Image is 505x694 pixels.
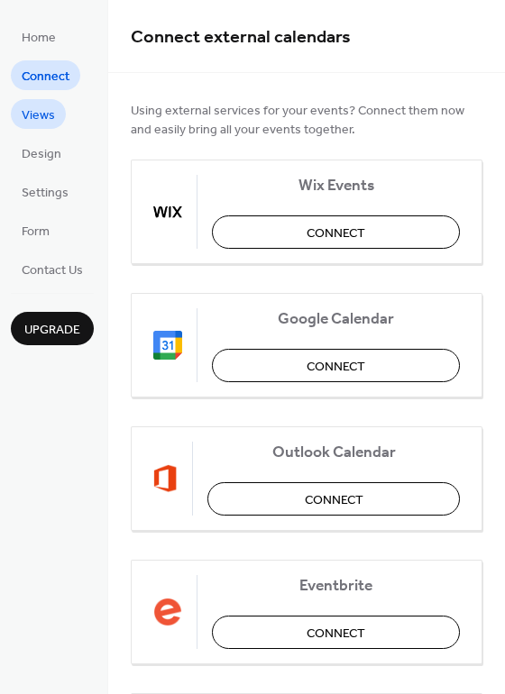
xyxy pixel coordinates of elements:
span: Upgrade [24,321,80,340]
img: outlook [153,464,178,493]
span: Settings [22,184,69,203]
span: Contact Us [22,261,83,280]
span: Wix Events [212,177,460,196]
a: Views [11,99,66,129]
button: Upgrade [11,312,94,345]
span: Views [22,106,55,125]
a: Settings [11,177,79,206]
a: Contact Us [11,254,94,284]
button: Connect [212,215,460,249]
span: Using external services for your events? Connect them now and easily bring all your events together. [131,102,482,140]
span: Home [22,29,56,48]
span: Eventbrite [212,577,460,596]
img: google [153,331,182,360]
span: Form [22,223,50,242]
button: Connect [212,349,460,382]
span: Connect [305,491,363,510]
button: Connect [207,482,460,516]
span: Connect [307,358,365,377]
a: Connect [11,60,80,90]
a: Form [11,215,60,245]
span: Connect [22,68,69,87]
span: Design [22,145,61,164]
button: Connect [212,616,460,649]
a: Design [11,138,72,168]
span: Connect [307,224,365,243]
img: wix [153,197,182,226]
a: Home [11,22,67,51]
span: Google Calendar [212,310,460,329]
span: Connect external calendars [131,20,351,55]
img: eventbrite [153,598,182,626]
span: Connect [307,625,365,644]
span: Outlook Calendar [207,443,460,462]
